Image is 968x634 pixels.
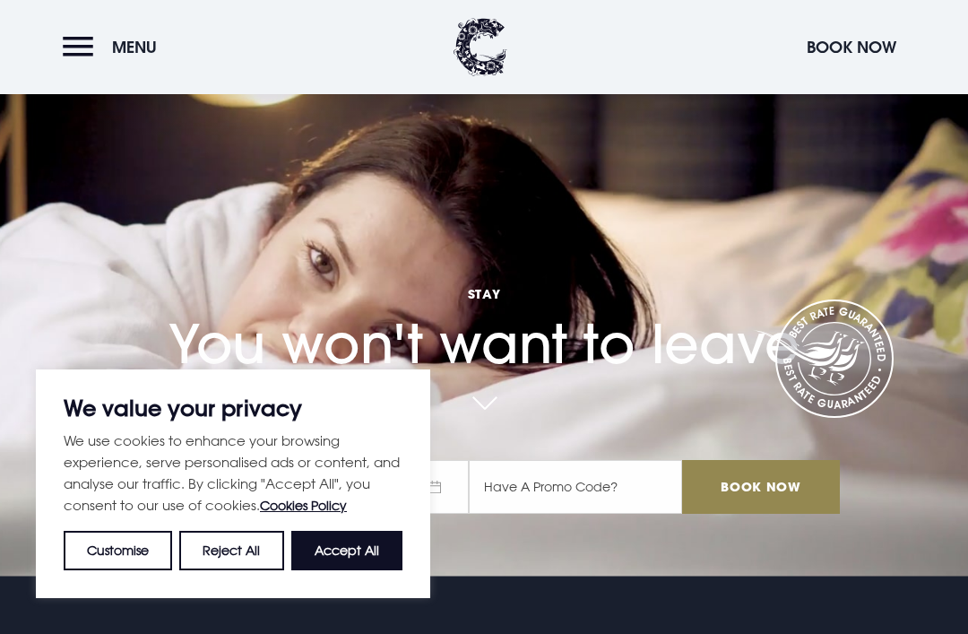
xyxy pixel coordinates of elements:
button: Accept All [291,531,402,570]
h1: You won't want to leave [128,244,840,376]
button: Menu [63,28,166,66]
input: Have A Promo Code? [469,460,682,514]
p: We value your privacy [64,397,402,419]
div: We value your privacy [36,369,430,598]
span: Stay [128,285,840,302]
a: Cookies Policy [260,498,347,513]
input: Book Now [682,460,840,514]
button: Reject All [179,531,283,570]
span: Menu [112,37,157,57]
button: Book Now [798,28,905,66]
button: Customise [64,531,172,570]
p: We use cookies to enhance your browsing experience, serve personalised ads or content, and analys... [64,430,402,517]
img: Clandeboye Lodge [454,18,507,76]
